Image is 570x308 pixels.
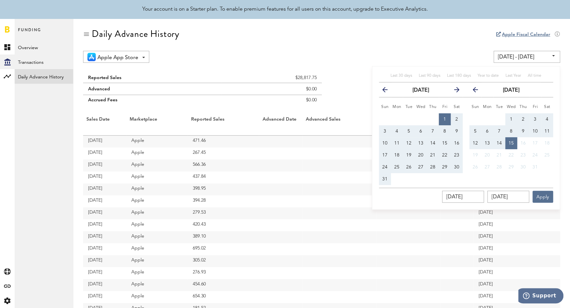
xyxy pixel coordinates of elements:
small: Monday [393,105,401,109]
button: 4 [541,113,553,125]
span: 25 [544,153,550,157]
button: 31 [379,173,391,185]
td: [DATE] [83,159,126,171]
td: 437.84 [187,171,259,183]
button: 27 [481,161,493,173]
span: 18 [544,141,550,146]
span: 30 [520,165,526,169]
button: 16 [451,137,463,149]
button: 14 [427,137,439,149]
td: [DATE] [83,291,126,303]
button: 13 [415,137,427,149]
span: 26 [473,165,478,169]
span: 11 [394,141,399,146]
button: 4 [391,125,403,137]
td: 394.28 [187,195,259,207]
small: Thursday [429,105,437,109]
button: 18 [541,137,553,149]
a: Daily Advance History [15,69,73,84]
span: 20 [485,153,490,157]
td: $0.00 [221,83,321,95]
button: 9 [451,125,463,137]
th: Advanced Date [259,115,302,136]
button: 30 [517,161,529,173]
td: Apple [126,136,187,148]
span: Last 90 days [419,74,440,78]
td: 279.53 [187,207,259,219]
button: 31 [529,161,541,173]
td: [DATE] [83,267,126,279]
span: 8 [443,129,446,134]
small: Sunday [381,105,389,109]
span: 27 [485,165,490,169]
small: Wednesday [507,105,516,109]
button: 5 [403,125,415,137]
td: [DATE] [83,171,126,183]
span: Funding [18,26,41,40]
td: Apple [126,159,187,171]
button: 1 [439,113,451,125]
button: 24 [529,149,541,161]
button: 8 [505,125,517,137]
span: 17 [382,153,388,157]
td: 566.36 [187,159,259,171]
a: Apple Fiscal Calendar [502,32,550,37]
span: 21 [430,153,435,157]
span: 3 [384,129,386,134]
span: 4 [546,117,548,122]
button: 15 [439,137,451,149]
div: Daily Advance History [92,29,179,39]
button: 25 [541,149,553,161]
button: 19 [469,149,481,161]
button: 3 [379,125,391,137]
td: Apple [126,279,187,291]
span: Last 30 days [391,74,412,78]
td: $28,817.75 [221,69,321,83]
small: Saturday [454,105,460,109]
span: All time [528,74,541,78]
td: 654.30 [187,291,259,303]
td: Apple [126,195,187,207]
strong: [DATE] [412,88,429,93]
span: 22 [509,153,514,157]
img: 21.png [87,53,96,61]
button: Apply [532,191,553,203]
span: 14 [497,141,502,146]
span: 7 [431,129,434,134]
button: 2 [517,113,529,125]
small: Thursday [519,105,527,109]
button: 11 [391,137,403,149]
td: [DATE] [83,243,126,255]
button: 25 [391,161,403,173]
span: 31 [532,165,538,169]
button: 10 [529,125,541,137]
span: 2 [455,117,458,122]
td: [DATE] [474,267,517,279]
td: [DATE] [83,195,126,207]
th: Sales Date [83,115,126,136]
small: Tuesday [496,105,503,109]
button: 21 [427,149,439,161]
button: 28 [427,161,439,173]
button: 17 [529,137,541,149]
span: 23 [454,153,459,157]
td: Apple [126,207,187,219]
td: [DATE] [83,148,126,159]
button: 19 [403,149,415,161]
small: Friday [532,105,538,109]
button: 1 [505,113,517,125]
span: 12 [473,141,478,146]
button: 22 [505,149,517,161]
iframe: Opens a widget where you can find more information [518,288,563,305]
td: 420.43 [187,219,259,231]
button: 20 [415,149,427,161]
td: Apple [126,291,187,303]
th: Advanced Sales [302,115,376,136]
span: 23 [520,153,526,157]
button: 7 [493,125,505,137]
span: 5 [407,129,410,134]
span: 29 [509,165,514,169]
span: 1 [510,117,513,122]
span: 16 [454,141,459,146]
td: [DATE] [474,243,517,255]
